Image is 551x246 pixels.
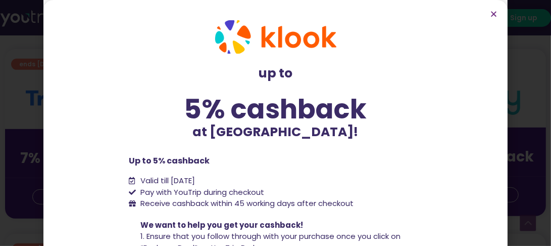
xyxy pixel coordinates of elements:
p: Up to 5% cashback [129,155,422,167]
p: at [GEOGRAPHIC_DATA]! [129,122,422,142]
a: Close [490,10,497,18]
span: We want to help you get your cashback! [140,220,303,230]
span: Valid till [DATE] [138,175,195,187]
span: Receive cashback within 45 working days after checkout [138,198,354,210]
p: up to [129,64,422,83]
div: 5% cashback [129,96,422,122]
span: Pay with YouTrip during checkout [138,187,264,198]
